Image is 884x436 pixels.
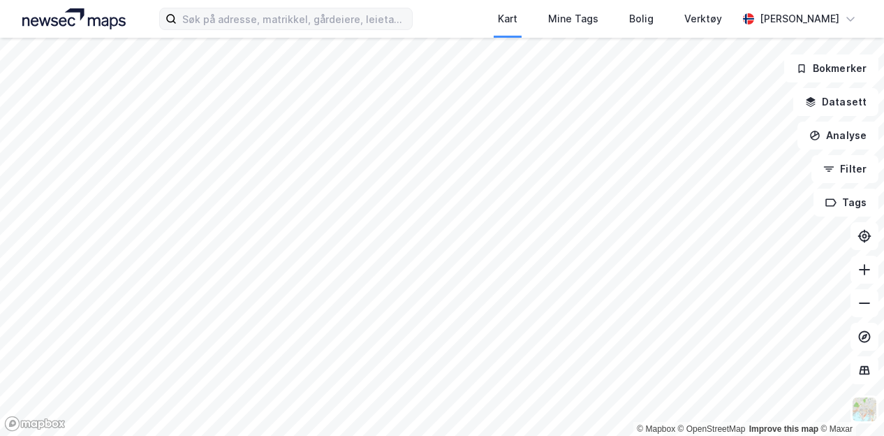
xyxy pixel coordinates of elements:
[760,10,839,27] div: [PERSON_NAME]
[793,88,878,116] button: Datasett
[637,424,675,434] a: Mapbox
[797,122,878,150] button: Analyse
[498,10,517,27] div: Kart
[4,416,66,432] a: Mapbox homepage
[22,8,126,29] img: logo.a4113a55bc3d86da70a041830d287a7e.svg
[814,369,884,436] iframe: Chat Widget
[629,10,654,27] div: Bolig
[678,424,746,434] a: OpenStreetMap
[684,10,722,27] div: Verktøy
[548,10,598,27] div: Mine Tags
[177,8,412,29] input: Søk på adresse, matrikkel, gårdeiere, leietakere eller personer
[813,189,878,217] button: Tags
[811,155,878,183] button: Filter
[814,369,884,436] div: Kontrollprogram for chat
[784,54,878,82] button: Bokmerker
[749,424,818,434] a: Improve this map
